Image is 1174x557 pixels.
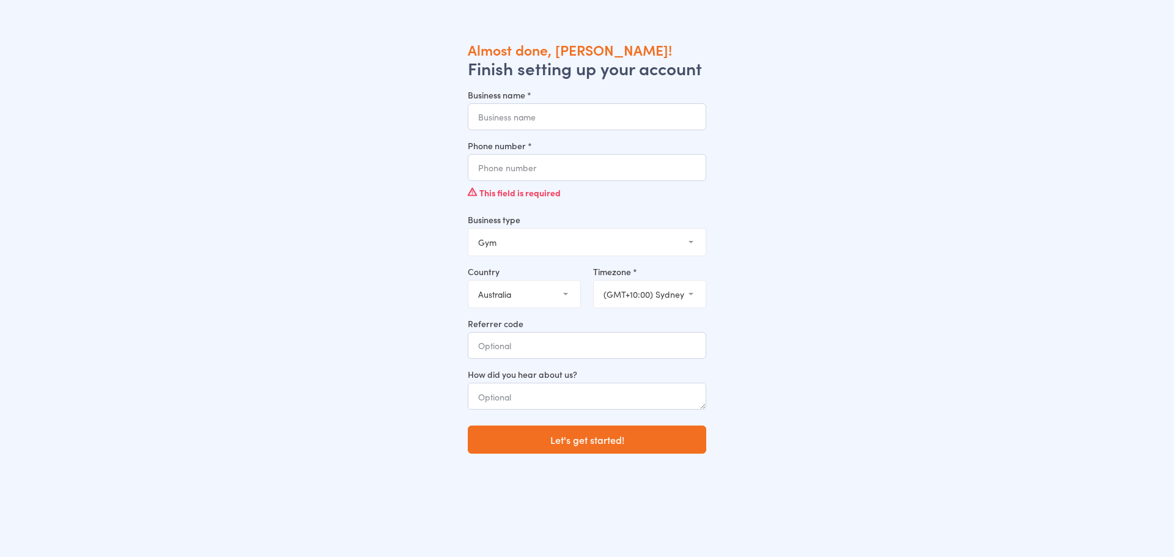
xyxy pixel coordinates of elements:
label: Country [468,265,581,278]
label: How did you hear about us? [468,368,706,380]
input: Phone number [468,154,706,181]
h1: Almost done, [PERSON_NAME]! [468,40,706,59]
button: Let's get started! [468,426,706,454]
label: Phone number * [468,139,706,152]
label: Business name * [468,89,706,101]
div: This field is required [468,181,706,204]
label: Business type [468,213,706,226]
label: Referrer code [468,317,706,330]
input: Optional [468,332,706,359]
input: Business name [468,103,706,130]
h2: Finish setting up your account [468,59,706,77]
label: Timezone * [593,265,706,278]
